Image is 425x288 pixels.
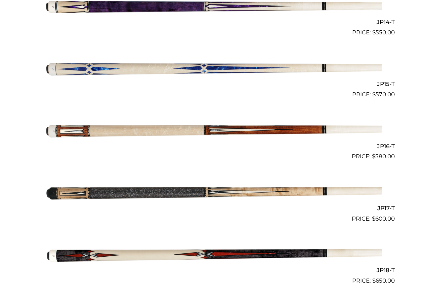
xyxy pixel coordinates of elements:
img: JP17-T [43,164,382,220]
a: JP17-T $600.00 [31,164,395,223]
img: JP18-T [43,226,382,283]
bdi: 650.00 [372,277,395,284]
bdi: 570.00 [372,91,395,98]
img: JP15-T [43,40,382,96]
a: JP18-T $650.00 [31,226,395,285]
a: JP16-T $580.00 [31,102,395,161]
span: $ [372,153,375,160]
h2: JP16-T [31,140,395,152]
span: $ [372,91,376,98]
span: $ [372,277,376,284]
a: JP15-T $570.00 [31,40,395,99]
span: $ [372,215,375,222]
h2: JP18-T [31,264,395,277]
bdi: 550.00 [372,29,395,36]
span: $ [372,29,376,36]
img: JP16-T [43,102,382,158]
bdi: 600.00 [372,215,395,222]
h2: JP17-T [31,202,395,214]
h2: JP14-T [31,15,395,28]
h2: JP15-T [31,78,395,90]
bdi: 580.00 [372,153,395,160]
